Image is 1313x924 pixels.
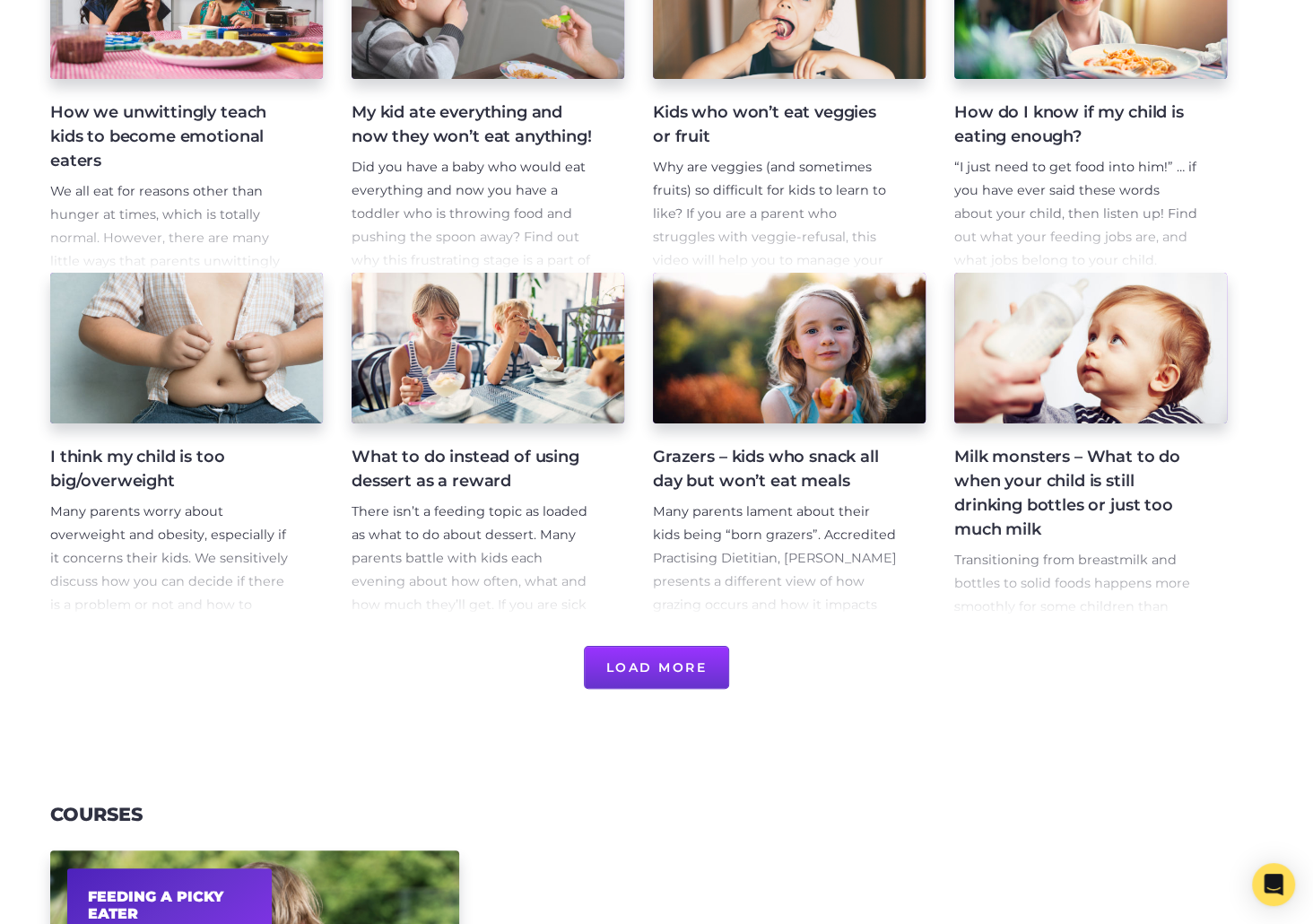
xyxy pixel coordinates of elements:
h4: How do I know if my child is eating enough? [954,100,1198,149]
p: Did you have a baby who would eat everything and now you have a toddler who is throwing food and ... [352,156,596,365]
h4: Grazers – kids who snack all day but won’t eat meals [653,445,897,493]
p: We all eat for reasons other than hunger at times, which is totally normal. However, there are ma... [50,180,294,389]
a: I think my child is too big/overweight Many parents worry about overweight and obesity, especiall... [50,273,323,617]
p: “I just need to get food into him!” … if you have ever said these words about your child, then li... [954,156,1198,458]
h4: Milk monsters – What to do when your child is still drinking bottles or just too much milk [954,445,1198,542]
h4: I think my child is too big/overweight [50,445,294,493]
a: Grazers – kids who snack all day but won’t eat meals Many parents lament about their kids being “... [653,273,926,617]
p: Many parents worry about overweight and obesity, especially if it concerns their kids. We sensiti... [50,501,294,803]
button: Load More [584,646,730,689]
p: Transitioning from breastmilk and bottles to solid foods happens more smoothly for some children ... [954,549,1198,781]
a: What to do instead of using dessert as a reward There isn’t a feeding topic as loaded as what to ... [352,273,624,617]
p: There isn’t a feeding topic as loaded as what to do about dessert. Many parents battle with kids ... [352,501,596,756]
div: Open Intercom Messenger [1252,863,1295,906]
h2: Feeding A Picky Eater [88,888,252,922]
a: Milk monsters – What to do when your child is still drinking bottles or just too much milk Transi... [954,273,1227,617]
h4: Kids who won’t eat veggies or fruit [653,100,897,149]
h4: What to do instead of using dessert as a reward [352,445,596,493]
p: Many parents lament about their kids being “born grazers”. Accredited Practising Dietitian, [PERS... [653,501,897,710]
h3: Courses [50,804,143,826]
p: Why are veggies (and sometimes fruits) so difficult for kids to learn to like? If you are a paren... [653,156,897,388]
h4: How we unwittingly teach kids to become emotional eaters [50,100,294,173]
h4: My kid ate everything and now they won’t eat anything! [352,100,596,149]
